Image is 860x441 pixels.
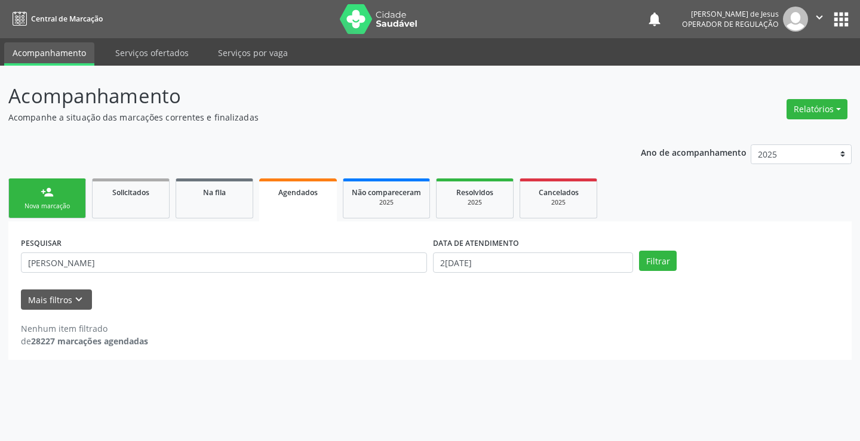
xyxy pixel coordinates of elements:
[433,252,633,273] input: Selecione um intervalo
[433,234,519,252] label: DATA DE ATENDIMENTO
[41,186,54,199] div: person_add
[21,289,92,310] button: Mais filtroskeyboard_arrow_down
[783,7,808,32] img: img
[641,144,747,159] p: Ano de acompanhamento
[813,11,826,24] i: 
[352,187,421,198] span: Não compareceram
[210,42,296,63] a: Serviços por vaga
[682,9,779,19] div: [PERSON_NAME] de Jesus
[17,202,77,211] div: Nova marcação
[203,187,226,198] span: Na fila
[107,42,197,63] a: Serviços ofertados
[21,252,427,273] input: Nome, CNS
[112,187,149,198] span: Solicitados
[72,293,85,306] i: keyboard_arrow_down
[456,187,493,198] span: Resolvidos
[639,251,677,271] button: Filtrar
[21,234,62,252] label: PESQUISAR
[278,187,318,198] span: Agendados
[682,19,779,29] span: Operador de regulação
[4,42,94,66] a: Acompanhamento
[31,14,103,24] span: Central de Marcação
[8,9,103,29] a: Central de Marcação
[8,81,598,111] p: Acompanhamento
[8,111,598,124] p: Acompanhe a situação das marcações correntes e finalizadas
[787,99,847,119] button: Relatórios
[21,335,148,347] div: de
[646,11,663,27] button: notifications
[529,198,588,207] div: 2025
[352,198,421,207] div: 2025
[831,9,852,30] button: apps
[445,198,505,207] div: 2025
[21,322,148,335] div: Nenhum item filtrado
[808,7,831,32] button: 
[31,335,148,347] strong: 28227 marcações agendadas
[539,187,579,198] span: Cancelados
